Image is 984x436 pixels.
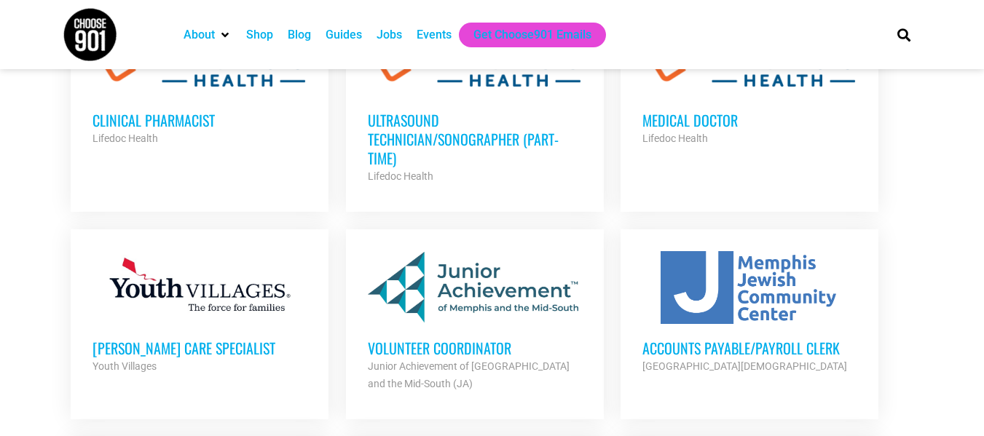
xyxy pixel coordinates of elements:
[93,111,307,130] h3: Clinical Pharmacist
[368,170,433,182] strong: Lifedoc Health
[71,1,328,169] a: Clinical Pharmacist Lifedoc Health
[176,23,239,47] div: About
[176,23,873,47] nav: Main nav
[71,229,328,397] a: [PERSON_NAME] Care Specialist Youth Villages
[642,132,708,144] strong: Lifedoc Health
[288,26,311,44] a: Blog
[417,26,452,44] a: Events
[368,360,570,389] strong: Junior Achievement of [GEOGRAPHIC_DATA] and the Mid-South (JA)
[246,26,273,44] a: Shop
[93,360,157,372] strong: Youth Villages
[368,111,582,167] h3: Ultrasound Technician/Sonographer (Part-Time)
[891,23,916,47] div: Search
[184,26,215,44] a: About
[377,26,402,44] a: Jobs
[642,111,857,130] h3: Medical Doctor
[368,338,582,357] h3: Volunteer Coordinator
[93,338,307,357] h3: [PERSON_NAME] Care Specialist
[642,360,847,372] strong: [GEOGRAPHIC_DATA][DEMOGRAPHIC_DATA]
[642,338,857,357] h3: Accounts Payable/Payroll Clerk
[346,229,604,414] a: Volunteer Coordinator Junior Achievement of [GEOGRAPHIC_DATA] and the Mid-South (JA)
[326,26,362,44] a: Guides
[346,1,604,207] a: Ultrasound Technician/Sonographer (Part-Time) Lifedoc Health
[473,26,591,44] a: Get Choose901 Emails
[93,132,158,144] strong: Lifedoc Health
[621,229,878,397] a: Accounts Payable/Payroll Clerk [GEOGRAPHIC_DATA][DEMOGRAPHIC_DATA]
[621,1,878,169] a: Medical Doctor Lifedoc Health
